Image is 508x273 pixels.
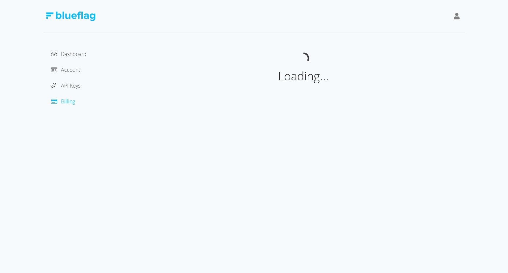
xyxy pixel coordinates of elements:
[46,12,95,21] img: Blue Flag Logo
[61,66,80,73] span: Account
[51,98,75,105] a: Billing
[278,68,329,84] span: Loading...
[51,82,80,89] a: API Keys
[61,50,87,58] span: Dashboard
[61,82,80,89] span: API Keys
[51,50,87,58] a: Dashboard
[61,98,75,105] span: Billing
[51,66,80,73] a: Account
